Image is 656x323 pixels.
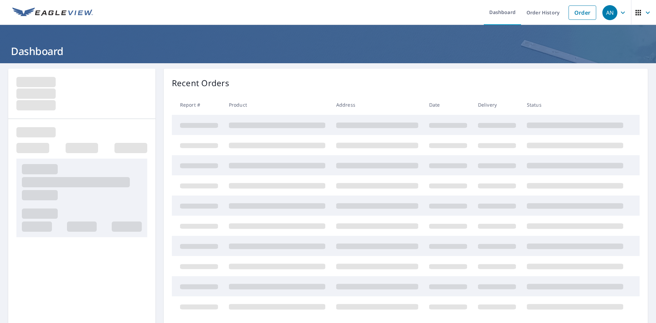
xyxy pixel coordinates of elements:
th: Status [521,95,629,115]
th: Report # [172,95,223,115]
img: EV Logo [12,8,93,18]
h1: Dashboard [8,44,648,58]
th: Product [223,95,331,115]
th: Date [424,95,473,115]
a: Order [569,5,596,20]
div: AN [602,5,617,20]
th: Delivery [473,95,521,115]
th: Address [331,95,424,115]
p: Recent Orders [172,77,229,89]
